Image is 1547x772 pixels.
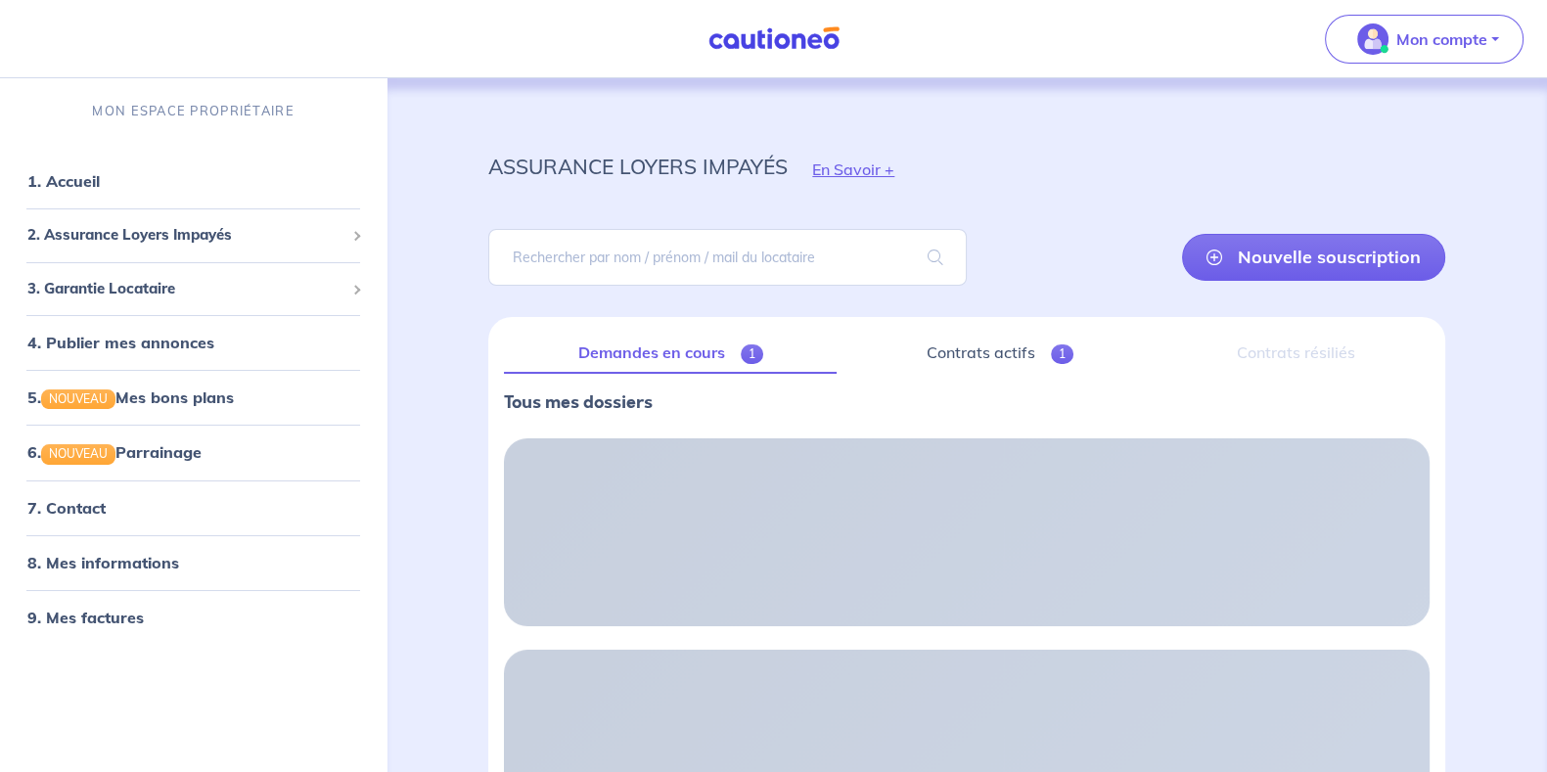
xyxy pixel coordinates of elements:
img: Cautioneo [701,26,847,51]
div: 1. Accueil [8,161,379,201]
div: 2. Assurance Loyers Impayés [8,216,379,254]
a: 9. Mes factures [27,608,144,627]
a: 5.NOUVEAUMes bons plans [27,387,234,407]
span: search [904,230,967,285]
img: illu_account_valid_menu.svg [1357,23,1388,55]
div: 4. Publier mes annonces [8,323,379,362]
p: Mon compte [1396,27,1487,51]
div: 7. Contact [8,488,379,527]
a: Contrats actifs1 [852,333,1147,374]
span: 1 [741,344,763,364]
div: 3. Garantie Locataire [8,270,379,308]
a: 6.NOUVEAUParrainage [27,442,202,462]
span: 1 [1051,344,1073,364]
button: En Savoir + [788,141,919,198]
div: 8. Mes informations [8,543,379,582]
input: Rechercher par nom / prénom / mail du locataire [488,229,967,286]
a: 7. Contact [27,498,106,518]
p: assurance loyers impayés [488,149,788,184]
a: 1. Accueil [27,171,100,191]
a: Demandes en cours1 [504,333,837,374]
span: 2. Assurance Loyers Impayés [27,224,344,247]
a: 8. Mes informations [27,553,179,572]
p: MON ESPACE PROPRIÉTAIRE [92,102,294,120]
div: 6.NOUVEAUParrainage [8,432,379,472]
div: 5.NOUVEAUMes bons plans [8,378,379,417]
div: 9. Mes factures [8,598,379,637]
button: illu_account_valid_menu.svgMon compte [1325,15,1524,64]
a: Nouvelle souscription [1182,234,1445,281]
span: 3. Garantie Locataire [27,278,344,300]
p: Tous mes dossiers [504,389,1430,415]
a: 4. Publier mes annonces [27,333,214,352]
